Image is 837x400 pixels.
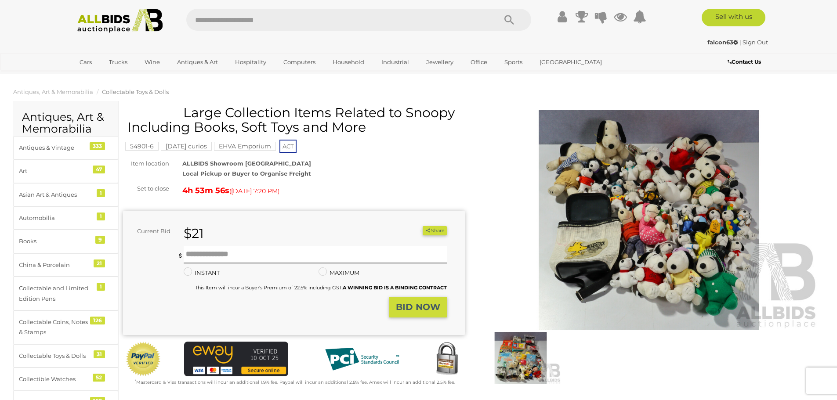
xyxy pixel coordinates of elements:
[19,143,91,153] div: Antiques & Vintage
[480,332,561,384] img: Large Collection Items Related to Snoopy Including Books, Soft Toys and More
[19,166,91,176] div: Art
[13,253,118,277] a: China & Porcelain 21
[74,55,98,69] a: Cars
[19,317,91,338] div: Collectable Coins, Notes & Stamps
[116,159,176,169] div: Item location
[139,55,166,69] a: Wine
[127,105,463,134] h1: Large Collection Items Related to Snoopy Including Books, Soft Toys and More
[13,183,118,206] a: Asian Art & Antiques 1
[728,57,763,67] a: Contact Us
[90,317,105,324] div: 126
[319,268,359,278] label: MAXIMUM
[318,342,406,377] img: PCI DSS compliant
[171,55,224,69] a: Antiques & Art
[184,225,204,241] strong: $21
[94,350,105,358] div: 31
[429,342,464,377] img: Secured by Rapid SSL
[72,9,168,33] img: Allbids.com.au
[413,227,421,235] li: Unwatch this item
[182,186,229,195] strong: 4h 53m 56s
[487,9,531,31] button: Search
[125,143,159,150] a: 54901-6
[13,136,118,159] a: Antiques & Vintage 333
[103,55,133,69] a: Trucks
[13,88,93,95] a: Antiques, Art & Memorabilia
[534,55,608,69] a: [GEOGRAPHIC_DATA]
[97,189,105,197] div: 1
[13,310,118,344] a: Collectable Coins, Notes & Stamps 126
[22,111,109,135] h2: Antiques, Art & Memorabilia
[184,268,220,278] label: INSTANT
[19,260,91,270] div: China & Porcelain
[123,226,177,236] div: Current Bid
[420,55,459,69] a: Jewellery
[728,58,761,65] b: Contact Us
[116,184,176,194] div: Set to close
[95,236,105,244] div: 9
[13,344,118,368] a: Collectable Toys & Dolls 31
[707,39,739,46] a: falcon63
[161,142,212,151] mark: [DATE] curios
[229,55,272,69] a: Hospitality
[184,342,288,376] img: eWAY Payment Gateway
[343,285,447,291] b: A WINNING BID IS A BINDING CONTRACT
[423,226,447,235] button: Share
[19,213,91,223] div: Automobilia
[499,55,528,69] a: Sports
[93,374,105,382] div: 52
[278,55,321,69] a: Computers
[19,283,91,304] div: Collectable and Limited Edition Pens
[231,187,278,195] span: [DATE] 7:20 PM
[195,285,447,291] small: This Item will incur a Buyer's Premium of 22.5% including GST.
[702,9,765,26] a: Sell with us
[182,160,311,167] strong: ALLBIDS Showroom [GEOGRAPHIC_DATA]
[135,379,455,385] small: Mastercard & Visa transactions will incur an additional 1.9% fee. Paypal will incur an additional...
[90,142,105,150] div: 333
[19,351,91,361] div: Collectable Toys & Dolls
[478,110,820,330] img: Large Collection Items Related to Snoopy Including Books, Soft Toys and More
[125,342,161,377] img: Official PayPal Seal
[13,206,118,230] a: Automobilia 1
[465,55,493,69] a: Office
[739,39,741,46] span: |
[743,39,768,46] a: Sign Out
[214,143,276,150] a: EHVA Emporium
[376,55,415,69] a: Industrial
[182,170,311,177] strong: Local Pickup or Buyer to Organise Freight
[214,142,276,151] mark: EHVA Emporium
[102,88,169,95] a: Collectable Toys & Dolls
[19,190,91,200] div: Asian Art & Antiques
[13,277,118,310] a: Collectable and Limited Edition Pens 1
[13,230,118,253] a: Books 9
[94,259,105,267] div: 21
[19,374,91,384] div: Collectible Watches
[327,55,370,69] a: Household
[389,297,447,317] button: BID NOW
[125,142,159,151] mark: 54901-6
[19,236,91,246] div: Books
[13,159,118,183] a: Art 47
[707,39,738,46] strong: falcon63
[229,187,279,195] span: ( )
[279,140,297,153] span: ACT
[97,283,105,291] div: 1
[13,368,118,391] a: Collectible Watches 52
[396,302,440,312] strong: BID NOW
[97,213,105,220] div: 1
[161,143,212,150] a: [DATE] curios
[93,166,105,173] div: 47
